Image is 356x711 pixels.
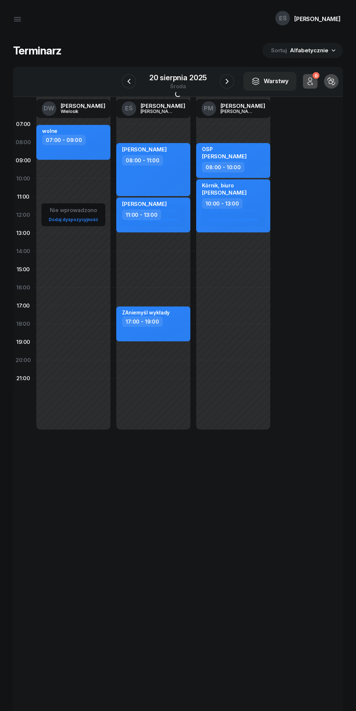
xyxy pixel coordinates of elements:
[13,151,33,170] div: 09:00
[13,170,33,188] div: 10:00
[13,333,33,351] div: 19:00
[312,72,319,79] div: 0
[290,47,328,54] span: Alfabetycznie
[122,155,163,166] div: 08:00 - 11:00
[141,103,185,109] div: [PERSON_NAME]
[13,297,33,315] div: 17:00
[36,99,111,118] a: DW[PERSON_NAME]Wielosik
[13,351,33,369] div: 20:00
[141,109,175,114] div: [PERSON_NAME]
[125,105,133,111] span: EŚ
[294,16,341,22] div: [PERSON_NAME]
[149,84,207,89] div: środa
[42,128,57,134] div: wolne
[221,103,265,109] div: [PERSON_NAME]
[202,198,243,209] div: 10:00 - 13:00
[204,105,214,111] span: PM
[202,182,247,188] div: Kórnik, biuro
[13,133,33,151] div: 08:00
[61,109,96,114] div: Wielosik
[13,242,33,260] div: 14:00
[202,162,244,172] div: 08:00 - 10:00
[42,135,86,145] div: 07:00 - 09:00
[122,210,161,220] div: 11:00 - 13:00
[243,72,296,91] button: Warstwy
[122,200,167,207] span: [PERSON_NAME]
[221,109,255,114] div: [PERSON_NAME]
[13,206,33,224] div: 12:00
[13,224,33,242] div: 13:00
[251,77,288,86] div: Warstwy
[46,206,101,215] div: Nie wprowadzono
[202,146,247,152] div: OSP
[122,309,170,316] div: ZAniemyśl wykłady
[13,279,33,297] div: 16:00
[122,316,163,327] div: 17:00 - 19:00
[13,369,33,387] div: 21:00
[13,315,33,333] div: 18:00
[279,15,287,21] span: EŚ
[13,115,33,133] div: 07:00
[149,74,207,81] div: 20 sierpnia 2025
[271,46,288,55] span: Sortuj
[122,146,167,153] span: [PERSON_NAME]
[13,188,33,206] div: 11:00
[46,215,101,224] a: Dodaj dyspozycyjność
[61,103,105,109] div: [PERSON_NAME]
[44,105,54,111] span: DW
[46,204,101,226] button: Nie wprowadzonoDodaj dyspozycyjność
[303,74,317,89] button: 0
[196,99,271,118] a: PM[PERSON_NAME][PERSON_NAME]
[13,44,61,57] h1: Terminarz
[202,189,247,196] span: [PERSON_NAME]
[116,99,191,118] a: EŚ[PERSON_NAME][PERSON_NAME]
[13,260,33,279] div: 15:00
[262,43,343,58] button: Sortuj Alfabetycznie
[202,153,247,160] span: [PERSON_NAME]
